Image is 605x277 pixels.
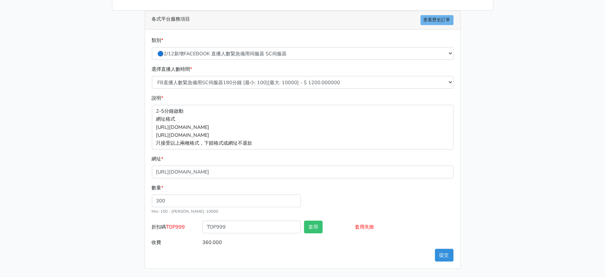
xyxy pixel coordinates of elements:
[152,184,164,192] label: 數量
[150,221,201,236] label: 折扣碼
[152,36,164,44] label: 類別
[421,15,453,25] a: 查看歷史訂單
[145,11,460,30] div: 各式平台服務項目
[150,236,201,249] label: 收費
[152,166,453,178] input: 這邊填入網址
[152,65,192,73] label: 選擇直播人數時間
[152,94,164,102] label: 說明
[152,105,453,149] p: 2-5分鐘啟動 網址格式 [URL][DOMAIN_NAME] [URL][DOMAIN_NAME] 只接受以上兩種格式，下錯格式或網址不退款
[304,221,323,233] button: 套用
[435,249,453,262] button: 提交
[152,155,164,163] label: 網址
[166,223,185,230] span: TOP999
[152,209,219,214] small: Min: 100 - [PERSON_NAME]: 10000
